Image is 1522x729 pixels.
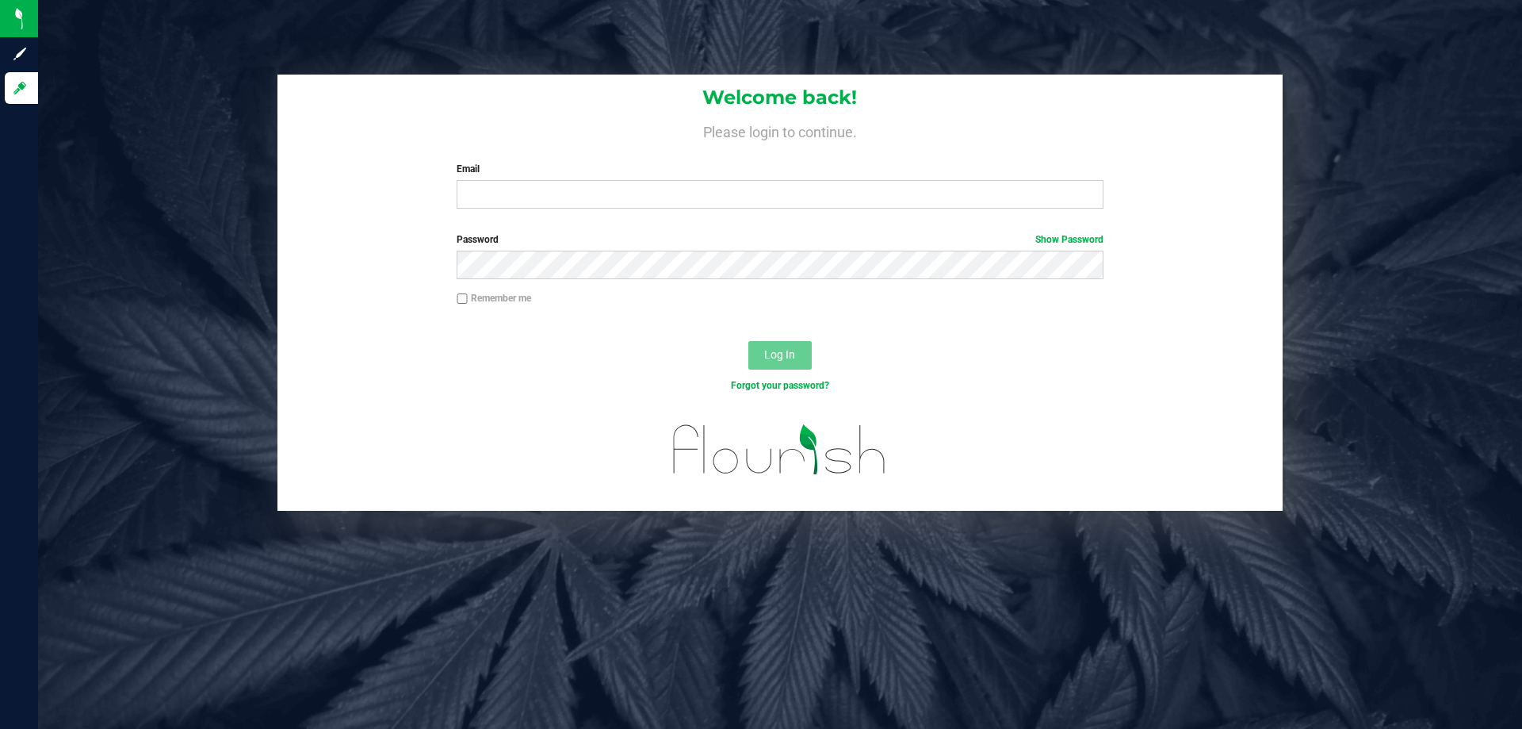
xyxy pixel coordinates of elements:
[1035,234,1103,245] a: Show Password
[277,121,1283,140] h4: Please login to continue.
[654,409,905,490] img: flourish_logo.svg
[12,46,28,62] inline-svg: Sign up
[277,87,1283,108] h1: Welcome back!
[764,348,795,361] span: Log In
[731,380,829,391] a: Forgot your password?
[748,341,812,370] button: Log In
[457,234,499,245] span: Password
[12,80,28,96] inline-svg: Log in
[457,291,531,305] label: Remember me
[457,162,1103,176] label: Email
[457,294,468,305] input: Remember me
